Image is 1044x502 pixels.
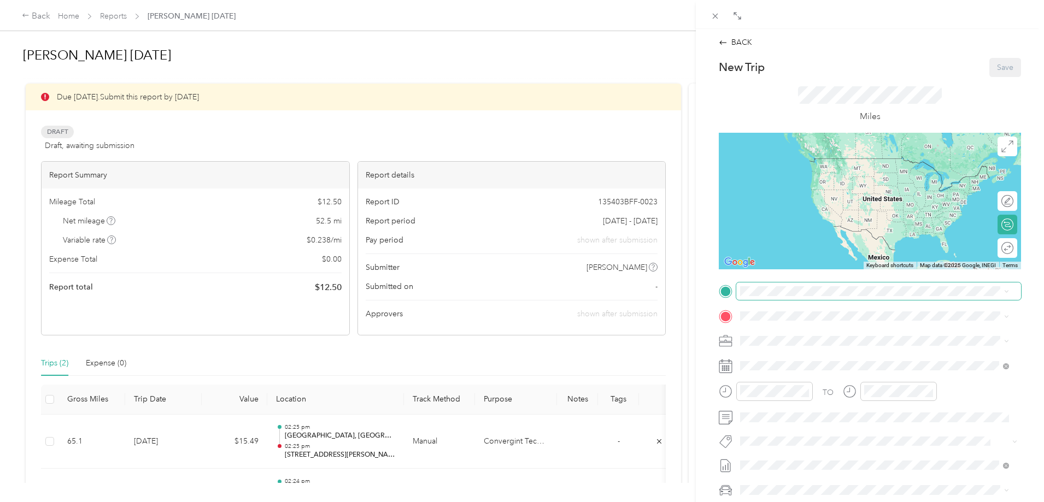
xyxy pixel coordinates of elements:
img: Google [722,255,758,269]
div: TO [823,387,834,398]
a: Open this area in Google Maps (opens a new window) [722,255,758,269]
button: Keyboard shortcuts [866,262,913,269]
span: Map data ©2025 Google, INEGI [920,262,996,268]
iframe: Everlance-gr Chat Button Frame [983,441,1044,502]
a: Terms (opens in new tab) [1002,262,1018,268]
div: BACK [719,37,752,48]
p: New Trip [719,60,765,75]
p: Miles [860,110,881,123]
